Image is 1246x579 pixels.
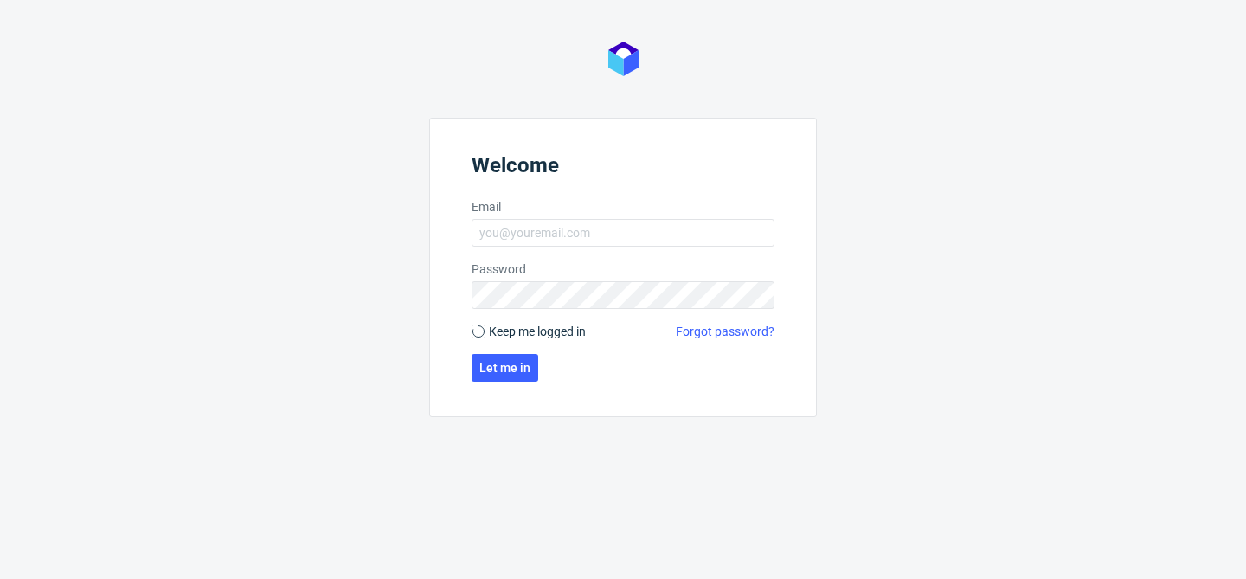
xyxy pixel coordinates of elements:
span: Keep me logged in [489,323,586,340]
a: Forgot password? [676,323,774,340]
label: Email [472,198,774,216]
header: Welcome [472,153,774,184]
input: you@youremail.com [472,219,774,247]
button: Let me in [472,354,538,382]
span: Let me in [479,362,530,374]
label: Password [472,261,774,278]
